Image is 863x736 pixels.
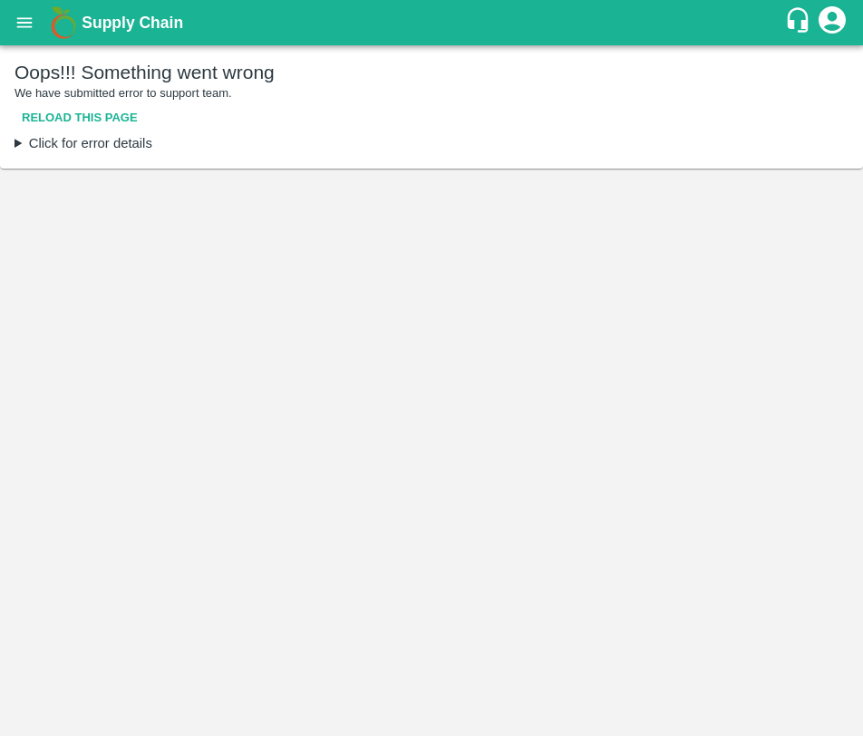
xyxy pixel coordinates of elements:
[15,85,848,102] p: We have submitted error to support team.
[45,5,82,41] img: logo
[15,102,145,134] button: Reload this page
[15,133,848,153] summary: Click for error details
[15,60,848,85] h5: Oops!!! Something went wrong
[15,133,848,153] details: lo i (dolor://si.ametco.ad/elitsed/doe.te46i16utl3e985d7ma5.al:4:42737) en adm ve _ (quisn://ex.u...
[4,2,45,44] button: open drawer
[82,10,784,35] a: Supply Chain
[816,4,848,42] div: account of current user
[784,6,816,39] div: customer-support
[82,14,183,32] b: Supply Chain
